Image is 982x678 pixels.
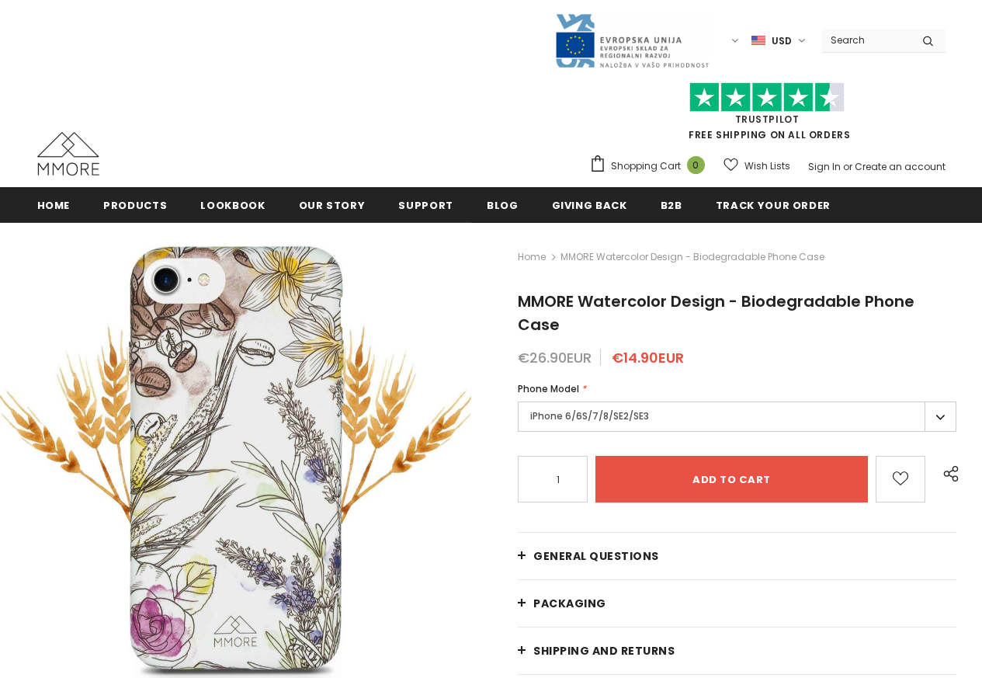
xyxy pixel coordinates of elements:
a: Products [103,187,167,222]
span: Blog [487,198,519,213]
a: Home [37,187,71,222]
span: Giving back [552,198,627,213]
span: Wish Lists [744,158,790,174]
span: 0 [687,156,705,174]
span: PACKAGING [533,596,606,611]
a: B2B [661,187,682,222]
a: Lookbook [200,187,265,222]
a: Our Story [299,187,366,222]
input: Search Site [821,29,911,51]
a: Trustpilot [735,113,800,126]
span: FREE SHIPPING ON ALL ORDERS [589,89,946,141]
span: General Questions [533,548,659,564]
span: €26.90EUR [518,348,592,367]
span: support [398,198,453,213]
a: General Questions [518,533,956,579]
span: MMORE Watercolor Design - Biodegradable Phone Case [560,248,824,266]
span: MMORE Watercolor Design - Biodegradable Phone Case [518,290,914,336]
img: Javni Razpis [554,12,710,69]
a: Track your order [716,187,831,222]
a: Blog [487,187,519,222]
img: USD [751,34,765,47]
img: Trust Pilot Stars [689,82,845,113]
a: Create an account [855,160,946,173]
span: €14.90EUR [612,348,684,367]
a: Home [518,248,546,266]
a: PACKAGING [518,580,956,627]
a: Giving back [552,187,627,222]
a: Javni Razpis [554,33,710,47]
span: Home [37,198,71,213]
img: MMORE Cases [37,132,99,176]
span: Shipping and returns [533,643,675,659]
a: Shopping Cart 0 [589,155,713,178]
a: support [398,187,453,222]
span: Shopping Cart [611,158,681,174]
a: Wish Lists [723,152,790,179]
a: Shipping and returns [518,628,956,674]
span: Our Story [299,198,366,213]
span: Products [103,198,167,213]
span: USD [772,33,792,49]
label: iPhone 6/6S/7/8/SE2/SE3 [518,402,956,432]
a: Sign In [808,160,841,173]
input: Add to cart [595,456,868,502]
span: Phone Model [518,382,579,395]
span: Track your order [716,198,831,213]
span: Lookbook [200,198,265,213]
span: B2B [661,198,682,213]
span: or [843,160,852,173]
